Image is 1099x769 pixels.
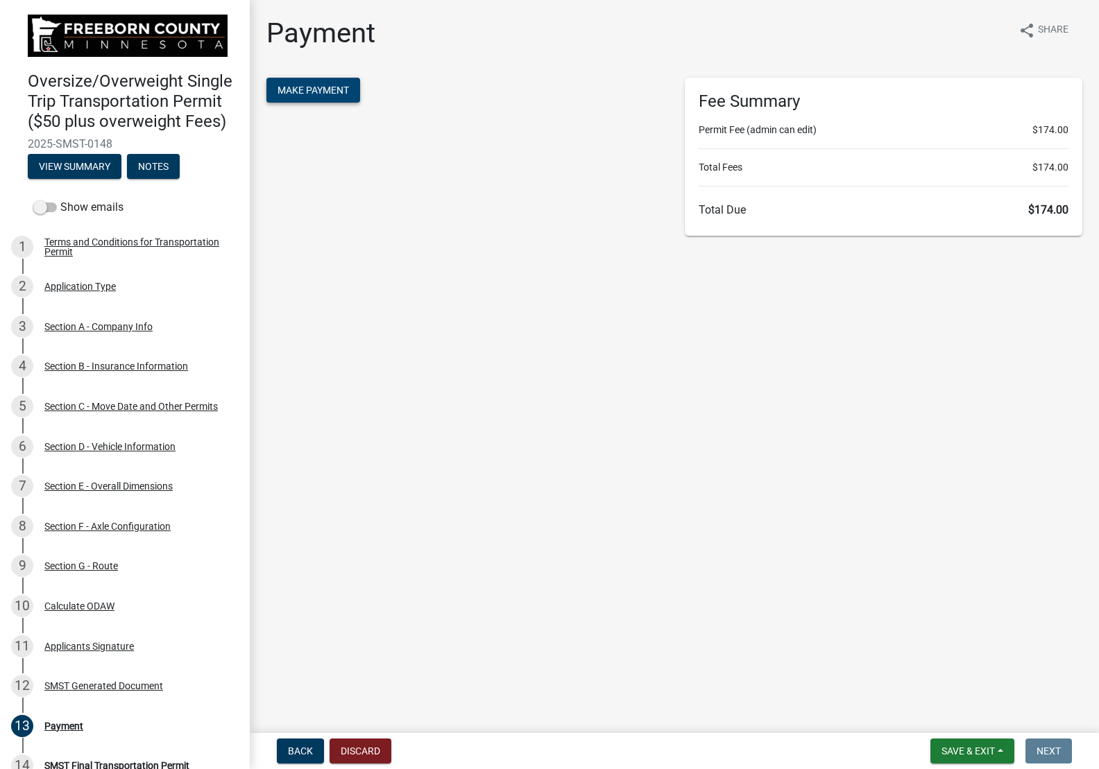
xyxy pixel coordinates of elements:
span: Back [288,745,313,757]
span: Share [1038,22,1068,39]
div: Section G - Route [44,561,118,571]
span: Next [1037,745,1061,757]
div: 8 [11,515,33,537]
button: Next [1025,738,1072,763]
span: Make Payment [278,85,349,96]
div: Payment [44,721,83,731]
div: 10 [11,595,33,617]
div: 1 [11,236,33,258]
span: 2025-SMST-0148 [28,137,222,150]
span: $174.00 [1028,203,1068,216]
div: Calculate ODAW [44,601,114,611]
button: View Summary [28,154,121,179]
div: Section C - Move Date and Other Permits [44,401,218,411]
div: 11 [11,635,33,657]
div: 13 [11,715,33,737]
button: Make Payment [266,78,360,103]
i: share [1019,22,1035,39]
button: Save & Exit [930,738,1014,763]
button: Discard [330,738,391,763]
h4: Oversize/Overweight Single Trip Transportation Permit ($50 plus overweight Fees) [28,71,239,131]
div: 7 [11,475,33,497]
button: Notes [127,154,180,179]
div: Section D - Vehicle Information [44,442,176,451]
div: Section A - Company Info [44,322,153,331]
button: shareShare [1007,17,1080,44]
div: 6 [11,435,33,458]
div: Section F - Axle Configuration [44,521,171,531]
span: $174.00 [1032,160,1068,175]
wm-modal-confirm: Summary [28,162,121,173]
wm-modal-confirm: Notes [127,162,180,173]
div: 12 [11,675,33,697]
li: Total Fees [699,160,1068,175]
span: $174.00 [1032,123,1068,137]
div: 3 [11,316,33,338]
h1: Payment [266,17,375,50]
h6: Fee Summary [699,92,1068,112]
li: Permit Fee (admin can edit) [699,123,1068,137]
button: Back [277,738,324,763]
div: 5 [11,395,33,417]
h6: Total Due [699,203,1068,216]
div: Applicants Signature [44,641,134,651]
div: 4 [11,355,33,377]
div: Application Type [44,282,116,291]
label: Show emails [33,199,123,216]
div: 2 [11,275,33,297]
div: Section E - Overall Dimensions [44,481,173,491]
span: Save & Exit [942,745,995,757]
div: Section B - Insurance Information [44,361,188,371]
div: 9 [11,555,33,577]
img: Freeborn County, Minnesota [28,15,228,57]
div: SMST Generated Document [44,681,163,691]
div: Terms and Conditions for Transportation Permit [44,237,228,257]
